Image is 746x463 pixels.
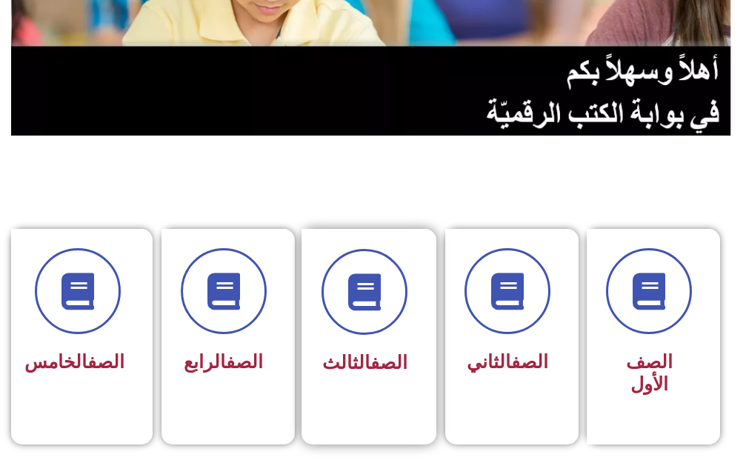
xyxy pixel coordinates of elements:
span: الثاني [467,351,548,373]
a: الصف [511,351,548,373]
a: الصف [370,352,407,373]
a: الصف [226,351,263,373]
span: الثالث [322,352,407,373]
a: الصف [87,351,124,373]
span: الصف الأول [626,351,673,395]
span: الرابع [184,351,263,373]
span: الخامس [24,351,124,373]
